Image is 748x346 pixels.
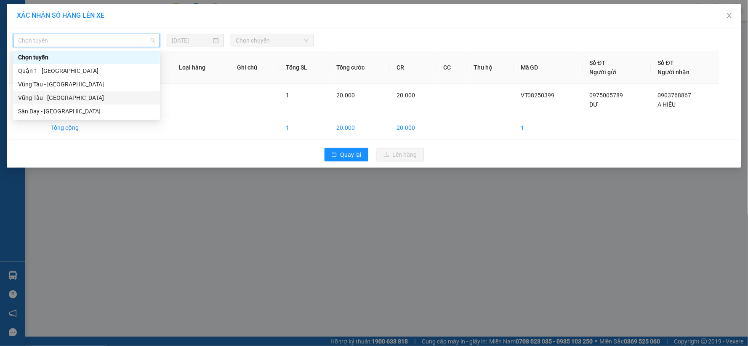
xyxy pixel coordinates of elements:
input: 13/08/2025 [172,36,211,45]
span: Người nhận [658,69,690,75]
span: Quay lại [341,150,362,159]
td: Tổng cộng [44,116,104,139]
button: uploadLên hàng [377,148,424,161]
span: close [726,12,733,19]
span: Gửi: [7,8,20,17]
span: Người gửi [590,69,617,75]
td: 20.000 [390,116,437,139]
div: Vũng Tàu - [GEOGRAPHIC_DATA] [18,80,155,89]
th: Loại hàng [172,51,230,84]
td: 1 [514,116,583,139]
th: Ghi chú [230,51,279,84]
div: Vũng Tàu - Sân Bay [13,91,160,105]
th: STT [9,51,44,84]
span: Số ĐT [590,59,606,66]
span: Chọn tuyến [18,34,155,47]
div: Quận 1 - Vũng Tàu [13,64,160,78]
div: Vũng Tàu - Quận 1 [13,78,160,91]
span: A HIẾU [658,101,676,108]
td: 1 [279,116,330,139]
span: Chọn chuyến [236,34,309,47]
span: 0903768867 [658,92,692,99]
span: 1 [286,92,289,99]
div: Chọn tuyến [13,51,160,64]
span: 0975005789 [590,92,623,99]
button: rollbackQuay lại [325,148,368,161]
div: Vũng Tàu - [GEOGRAPHIC_DATA] [18,93,155,102]
span: 20.000 [336,92,355,99]
div: Quận 1 - [GEOGRAPHIC_DATA] [18,66,155,75]
div: A HIẾU [80,38,148,48]
div: DƯ [7,27,75,38]
th: CR [390,51,437,84]
div: Chọn tuyến [18,53,155,62]
div: VP 108 [PERSON_NAME] [7,7,75,27]
span: VT08250399 [521,92,555,99]
td: 1 [9,84,44,116]
div: Sân Bay - [GEOGRAPHIC_DATA] [18,107,155,116]
th: Tổng cước [330,51,390,84]
div: Sân Bay - Vũng Tàu [13,105,160,118]
span: Số ĐT [658,59,674,66]
span: 20.000 [397,92,415,99]
th: Thu hộ [467,51,514,84]
span: VPSG [93,59,125,74]
button: Close [718,4,741,28]
span: Nhận: [80,8,101,17]
th: CC [437,51,467,84]
th: Tổng SL [279,51,330,84]
th: Mã GD [514,51,583,84]
span: DƯ [590,101,599,108]
span: XÁC NHẬN SỐ HÀNG LÊN XE [17,11,104,19]
div: VP 184 [PERSON_NAME] - HCM [80,7,148,38]
div: 0975005789 [7,38,75,49]
div: 0903768867 [80,48,148,59]
span: rollback [331,152,337,158]
td: 20.000 [330,116,390,139]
